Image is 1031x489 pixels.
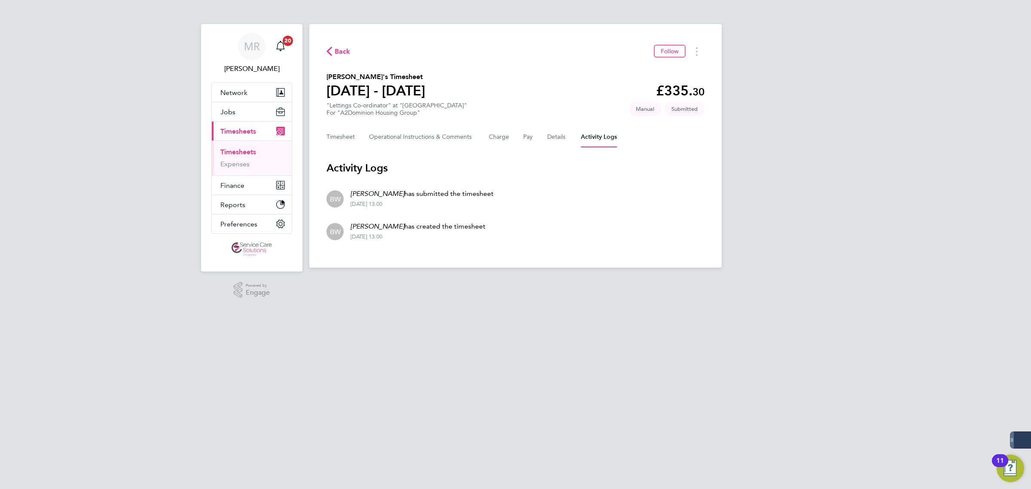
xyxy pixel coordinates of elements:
[211,33,292,74] a: MR[PERSON_NAME]
[326,161,705,175] h3: Activity Logs
[369,127,475,147] button: Operational Instructions & Comments
[220,201,245,209] span: Reports
[211,64,292,74] span: Matt Robson
[220,148,256,156] a: Timesheets
[212,122,292,141] button: Timesheets
[326,46,351,57] button: Back
[489,127,509,147] button: Charge
[351,233,485,240] div: [DATE] 13:00
[232,242,272,256] img: servicecare-logo-retina.png
[220,108,235,116] span: Jobs
[351,222,404,230] em: [PERSON_NAME]
[326,109,467,116] div: For "A2Dominion Housing Group"
[654,45,686,58] button: Follow
[212,214,292,233] button: Preferences
[212,195,292,214] button: Reports
[246,289,270,296] span: Engage
[629,102,661,116] span: This timesheet was manually created.
[351,221,485,232] p: has created the timesheet
[212,141,292,175] div: Timesheets
[326,223,344,240] div: Bethany Wiles
[351,189,494,199] p: has submitted the timesheet
[581,127,617,147] button: Activity Logs
[547,127,567,147] button: Details
[220,127,256,135] span: Timesheets
[330,194,341,204] span: BW
[220,89,247,97] span: Network
[351,201,494,208] div: [DATE] 13:00
[326,82,425,99] h1: [DATE] - [DATE]
[351,189,404,198] em: [PERSON_NAME]
[212,83,292,102] button: Network
[246,282,270,289] span: Powered by
[330,227,341,236] span: BW
[997,455,1024,482] button: Open Resource Center, 11 new notifications
[283,36,293,46] span: 20
[326,190,344,208] div: Bethany Wiles
[220,160,250,168] a: Expenses
[212,102,292,121] button: Jobs
[234,282,270,298] a: Powered byEngage
[272,33,289,60] a: 20
[326,102,467,116] div: "Lettings Co-ordinator" at "[GEOGRAPHIC_DATA]"
[692,86,705,98] span: 30
[689,45,705,58] button: Timesheets Menu
[665,102,705,116] span: This timesheet is Submitted.
[244,41,260,52] span: MR
[201,24,302,272] nav: Main navigation
[211,242,292,256] a: Go to home page
[326,127,355,147] button: Timesheet
[212,176,292,195] button: Finance
[661,47,679,55] span: Follow
[996,461,1004,472] div: 11
[220,220,257,228] span: Preferences
[523,127,534,147] button: Pay
[220,181,244,189] span: Finance
[326,72,425,82] h2: [PERSON_NAME]'s Timesheet
[656,83,705,99] app-decimal: £335.
[335,46,351,57] span: Back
